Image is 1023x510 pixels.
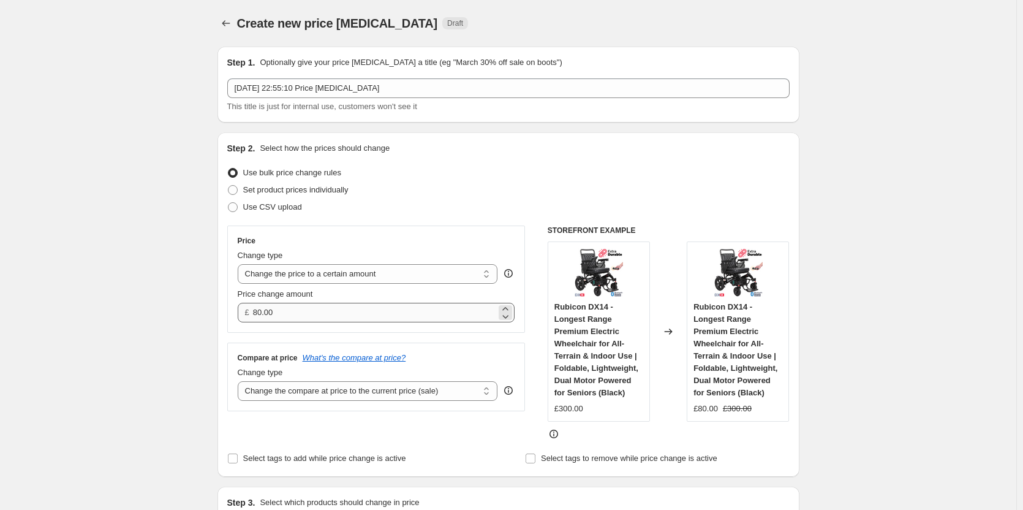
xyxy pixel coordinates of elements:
[548,226,790,235] h6: STOREFRONT EXAMPLE
[243,185,349,194] span: Set product prices individually
[217,15,235,32] button: Price change jobs
[238,251,283,260] span: Change type
[260,497,419,509] p: Select which products should change in price
[693,302,777,397] span: Rubicon DX14 - Longest Range Premium Electric Wheelchair for All-Terrain & Indoor Use | Foldable,...
[260,142,390,154] p: Select how the prices should change
[723,403,752,415] strike: £300.00
[303,353,406,362] button: What's the compare at price?
[227,142,255,154] h2: Step 2.
[693,403,718,415] div: £80.00
[447,18,463,28] span: Draft
[238,353,298,363] h3: Compare at price
[502,267,515,280] div: help
[227,497,255,509] h2: Step 3.
[554,302,638,397] span: Rubicon DX14 - Longest Range Premium Electric Wheelchair for All-Terrain & Indoor Use | Foldable,...
[238,289,313,299] span: Price change amount
[238,236,255,246] h3: Price
[243,168,341,177] span: Use bulk price change rules
[502,384,515,397] div: help
[243,454,406,463] span: Select tags to add while price change is active
[243,202,302,211] span: Use CSV upload
[227,78,790,98] input: 30% off holiday sale
[238,368,283,377] span: Change type
[237,17,438,30] span: Create new price [MEDICAL_DATA]
[253,303,496,322] input: 80.00
[574,248,623,297] img: 3_80x.png
[227,102,417,111] span: This title is just for internal use, customers won't see it
[260,56,562,69] p: Optionally give your price [MEDICAL_DATA] a title (eg "March 30% off sale on boots")
[554,403,583,415] div: £300.00
[714,248,763,297] img: 3_80x.png
[245,308,249,317] span: £
[227,56,255,69] h2: Step 1.
[541,454,717,463] span: Select tags to remove while price change is active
